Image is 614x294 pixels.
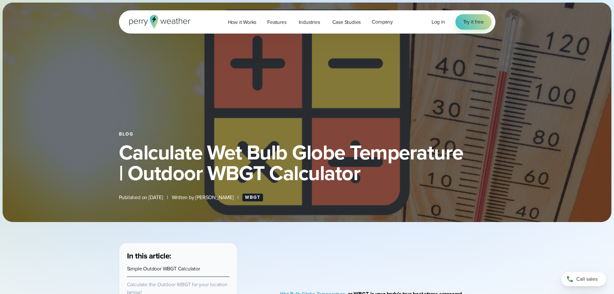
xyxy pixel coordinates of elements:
span: Log in [432,18,445,25]
h3: In this article: [127,251,229,261]
span: | [167,194,168,201]
span: Features [267,18,286,26]
a: Case Studies [327,15,366,29]
span: Case Studies [332,18,361,26]
iframe: WBGT Explained: Listen as we break down all you need to know about WBGT Video [299,243,476,269]
span: | [238,194,239,201]
span: Written by [PERSON_NAME] [172,194,234,201]
a: Log in [432,18,445,26]
a: Try it free [455,14,492,30]
span: Call sales [576,275,598,283]
a: Call sales [561,272,606,286]
span: Try it free [463,18,484,26]
span: How it Works [228,18,257,26]
a: Simple Outdoor WBGT Calculator [127,265,200,272]
h1: Calculate Wet Bulb Globe Temperature | Outdoor WBGT Calculator [119,142,495,183]
a: How it Works [222,15,262,29]
span: Published on [DATE] [119,194,163,201]
span: Company [372,18,393,26]
a: WBGT [242,194,263,201]
div: Blog [119,132,495,137]
span: Industries [299,18,320,26]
